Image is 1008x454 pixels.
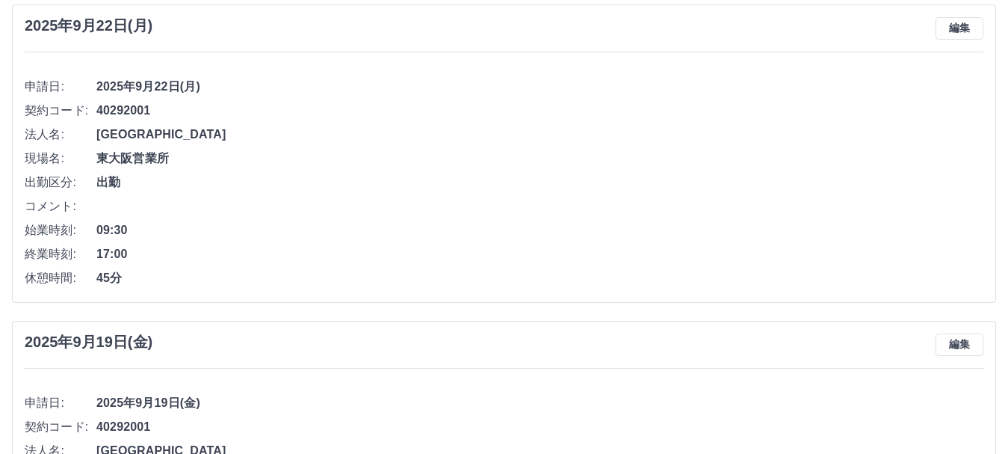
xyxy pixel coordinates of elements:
h3: 2025年9月22日(月) [25,17,152,34]
span: 17:00 [96,245,983,263]
span: 契約コード: [25,102,96,120]
span: 2025年9月19日(金) [96,394,983,412]
span: [GEOGRAPHIC_DATA] [96,126,983,144]
h3: 2025年9月19日(金) [25,334,152,351]
span: 09:30 [96,221,983,239]
span: 終業時刻: [25,245,96,263]
span: 申請日: [25,78,96,96]
span: 出勤区分: [25,174,96,191]
button: 編集 [936,334,983,356]
span: 休憩時間: [25,269,96,287]
span: 法人名: [25,126,96,144]
span: 契約コード: [25,418,96,436]
span: 東大阪営業所 [96,150,983,168]
span: 40292001 [96,418,983,436]
span: 2025年9月22日(月) [96,78,983,96]
span: 出勤 [96,174,983,191]
span: 始業時刻: [25,221,96,239]
button: 編集 [936,17,983,40]
span: 現場名: [25,150,96,168]
span: 45分 [96,269,983,287]
span: 40292001 [96,102,983,120]
span: 申請日: [25,394,96,412]
span: コメント: [25,197,96,215]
